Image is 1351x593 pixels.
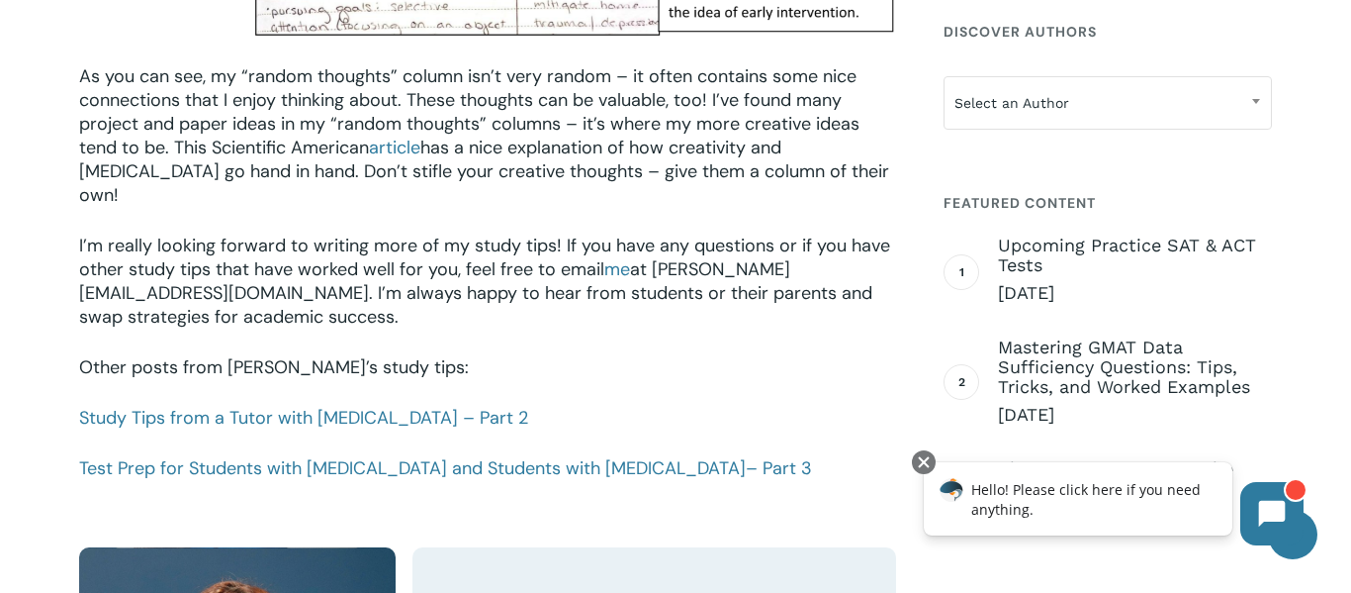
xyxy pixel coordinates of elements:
[79,64,859,159] span: As you can see, my “random thoughts” column isn’t very random – it often contains some nice conne...
[79,355,896,406] p: Other posts from [PERSON_NAME]’s study tips:
[604,257,630,281] a: me
[369,136,420,159] a: article
[998,281,1272,305] span: [DATE]
[79,257,872,329] span: at [PERSON_NAME][EMAIL_ADDRESS][DOMAIN_NAME]. I’m always happy to hear from students or their par...
[998,236,1272,275] span: Upcoming Practice SAT & ACT Tests
[79,456,812,480] a: Test Prep for Students with [MEDICAL_DATA] and Students with [MEDICAL_DATA]– Part 3
[944,14,1272,49] h4: Discover Authors
[944,185,1272,221] h4: Featured Content
[79,234,890,281] span: I’m really looking forward to writing more of my study tips! If you have any questions or if you ...
[944,76,1272,130] span: Select an Author
[746,456,812,480] span: – Part 3
[998,236,1272,305] a: Upcoming Practice SAT & ACT Tests [DATE]
[903,446,1323,565] iframe: Chatbot
[998,338,1272,427] a: Mastering GMAT Data Sufficiency Questions: Tips, Tricks, and Worked Examples [DATE]
[79,406,528,430] a: Study Tips from a Tutor with [MEDICAL_DATA] – Part 2
[998,338,1272,397] span: Mastering GMAT Data Sufficiency Questions: Tips, Tricks, and Worked Examples
[945,82,1271,124] span: Select an Author
[998,403,1272,427] span: [DATE]
[79,136,889,207] span: has a nice explanation of how creativity and [MEDICAL_DATA] go hand in hand. Don’t stifle your cr...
